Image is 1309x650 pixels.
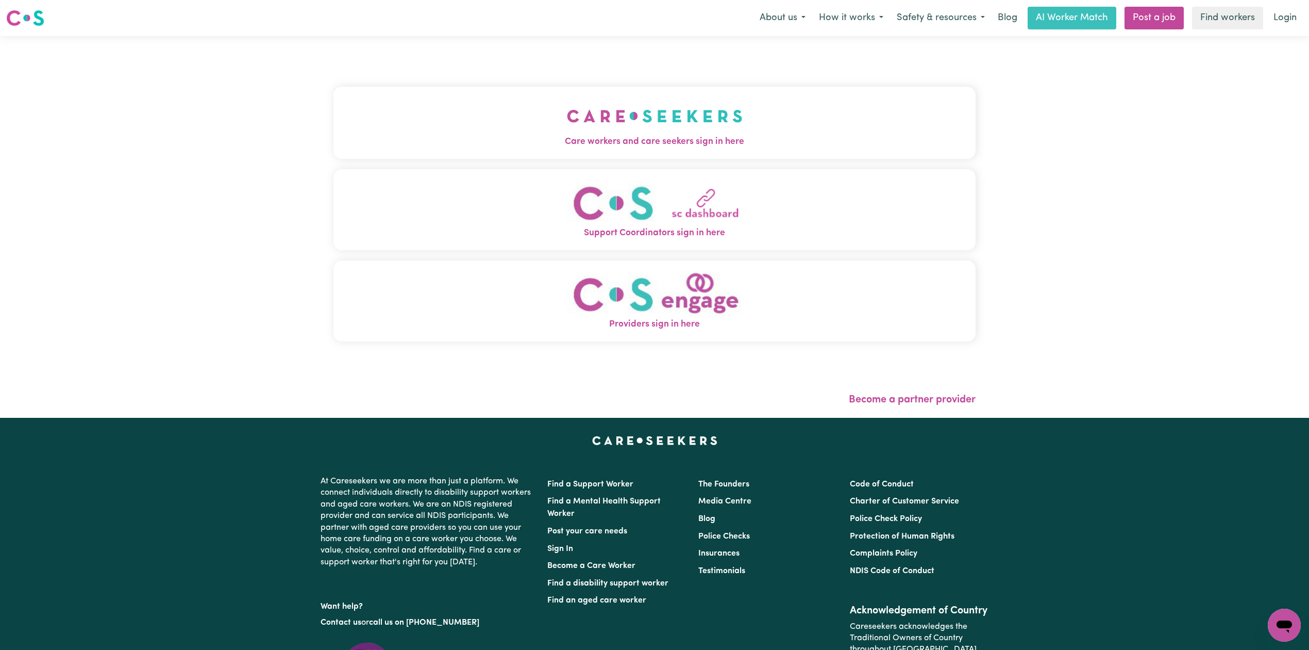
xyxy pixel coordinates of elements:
p: Want help? [321,597,535,612]
h2: Acknowledgement of Country [850,605,988,617]
a: Become a partner provider [849,395,976,405]
a: Protection of Human Rights [850,532,954,541]
a: Post your care needs [547,527,627,535]
a: AI Worker Match [1028,7,1116,29]
a: call us on [PHONE_NUMBER] [369,619,479,627]
a: Post a job [1125,7,1184,29]
button: Providers sign in here [333,261,976,342]
span: Support Coordinators sign in here [333,226,976,240]
a: Contact us [321,619,361,627]
span: Providers sign in here [333,318,976,331]
a: Police Checks [698,532,750,541]
a: Find an aged care worker [547,596,646,605]
button: About us [753,7,812,29]
a: Blog [992,7,1023,29]
a: Blog [698,515,715,523]
a: Login [1267,7,1303,29]
a: Find a Mental Health Support Worker [547,497,661,518]
button: Support Coordinators sign in here [333,169,976,250]
button: How it works [812,7,890,29]
a: Find workers [1192,7,1263,29]
a: Complaints Policy [850,549,917,558]
a: Sign In [547,545,573,553]
a: Find a Support Worker [547,480,633,489]
a: Testimonials [698,567,745,575]
button: Care workers and care seekers sign in here [333,87,976,159]
iframe: Button to launch messaging window [1268,609,1301,642]
img: Careseekers logo [6,9,44,27]
p: At Careseekers we are more than just a platform. We connect individuals directly to disability su... [321,472,535,572]
a: Become a Care Worker [547,562,635,570]
a: Police Check Policy [850,515,922,523]
a: Careseekers home page [592,436,717,445]
a: Charter of Customer Service [850,497,959,506]
a: The Founders [698,480,749,489]
a: Find a disability support worker [547,579,668,588]
a: Media Centre [698,497,751,506]
a: NDIS Code of Conduct [850,567,934,575]
a: Insurances [698,549,740,558]
span: Care workers and care seekers sign in here [333,135,976,149]
p: or [321,613,535,632]
a: Careseekers logo [6,6,44,30]
a: Code of Conduct [850,480,914,489]
button: Safety & resources [890,7,992,29]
